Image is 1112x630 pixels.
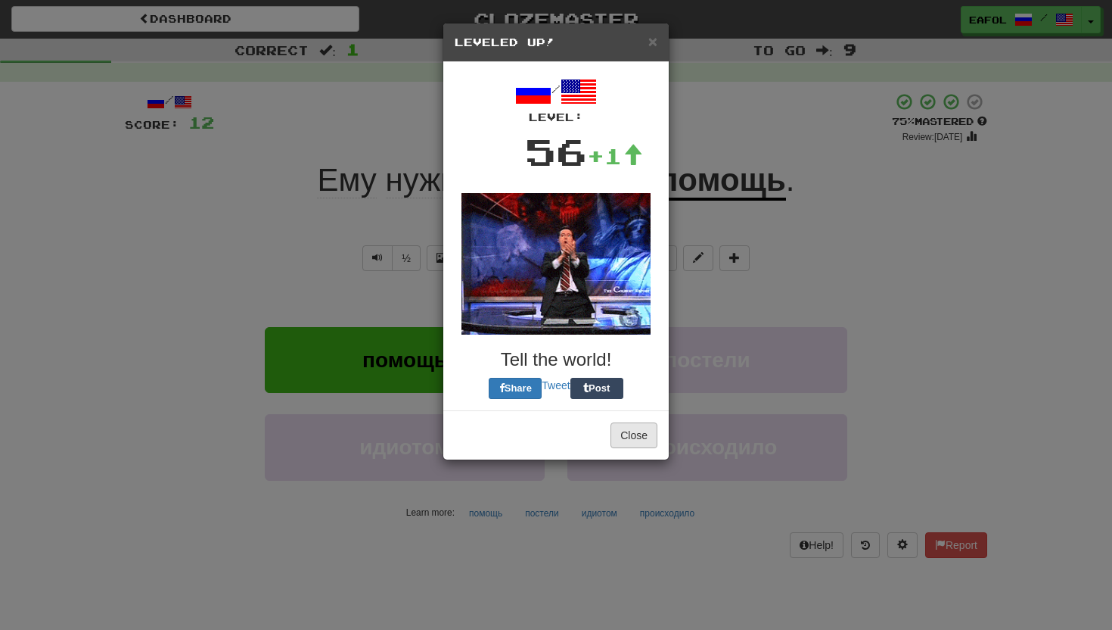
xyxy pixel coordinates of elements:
button: Post [570,378,623,399]
a: Tweet [542,379,570,391]
h5: Leveled Up! [455,35,657,50]
img: colbert-2-be1bfdc20e1ad268952deef278b8706a84000d88b3e313df47e9efb4a1bfc052.gif [461,193,651,335]
div: +1 [587,141,643,171]
div: Level: [455,110,657,125]
span: × [648,33,657,50]
button: Close [648,33,657,49]
button: Share [489,378,542,399]
div: / [455,73,657,125]
button: Close [610,423,657,448]
div: 56 [525,125,587,178]
h3: Tell the world! [455,350,657,370]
